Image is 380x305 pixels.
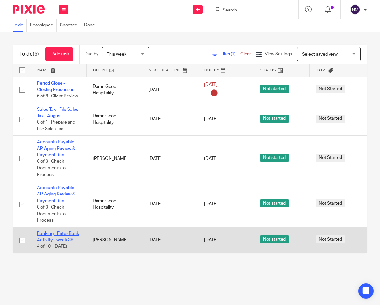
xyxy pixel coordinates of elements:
span: [DATE] [204,156,218,161]
h1: To do [19,51,39,58]
td: [PERSON_NAME] [86,136,142,181]
td: [DATE] [142,227,198,253]
p: Due by [84,51,98,57]
a: + Add task [45,47,73,61]
span: [DATE] [204,117,218,122]
span: Not started [260,235,289,243]
span: [DATE] [204,82,218,87]
a: To do [13,19,27,32]
span: Not started [260,115,289,123]
span: Not Started [316,199,345,207]
td: Damn Good Hospitality [86,103,142,136]
a: Sales Tax - File Sales Tax - August [37,107,78,118]
span: This week [107,52,126,57]
span: 0 of 3 · Check Documents to Process [37,160,66,177]
span: Select saved view [302,52,338,57]
input: Search [222,8,279,13]
a: Accounts Payable - AP Aging Review & Payment Run [37,140,77,157]
span: [DATE] [204,202,218,206]
span: 6 of 8 · Client Review [37,94,78,98]
td: [DATE] [142,77,198,103]
span: Not started [260,154,289,162]
span: Not Started [316,85,345,93]
span: (5) [33,52,39,57]
span: Not started [260,199,289,207]
td: [PERSON_NAME] [86,227,142,253]
a: Reassigned [30,19,57,32]
span: Filter [220,52,240,56]
span: 0 of 1 · Prepare and File Sales Tax [37,120,75,131]
span: Tags [316,68,327,72]
td: [DATE] [142,103,198,136]
span: Not Started [316,235,345,243]
a: Accounts Payable - AP Aging Review & Payment Run [37,186,77,203]
a: Done [84,19,98,32]
span: [DATE] [204,238,218,242]
a: Clear [240,52,251,56]
a: Period Close - Closing Processes [37,81,74,92]
td: Damn Good Hospitality [86,181,142,227]
span: (1) [231,52,236,56]
span: 4 of 10 · [DATE] [37,245,67,249]
img: Pixie [13,5,45,14]
a: Banking - Enter Bank Activity - week 38 [37,231,79,242]
td: [DATE] [142,136,198,181]
span: View Settings [265,52,292,56]
span: Not Started [316,115,345,123]
a: Snoozed [60,19,81,32]
img: svg%3E [350,4,360,15]
span: Not started [260,85,289,93]
span: Not Started [316,154,345,162]
span: 0 of 3 · Check Documents to Process [37,205,66,223]
td: Damn Good Hospitality [86,77,142,103]
td: [DATE] [142,181,198,227]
